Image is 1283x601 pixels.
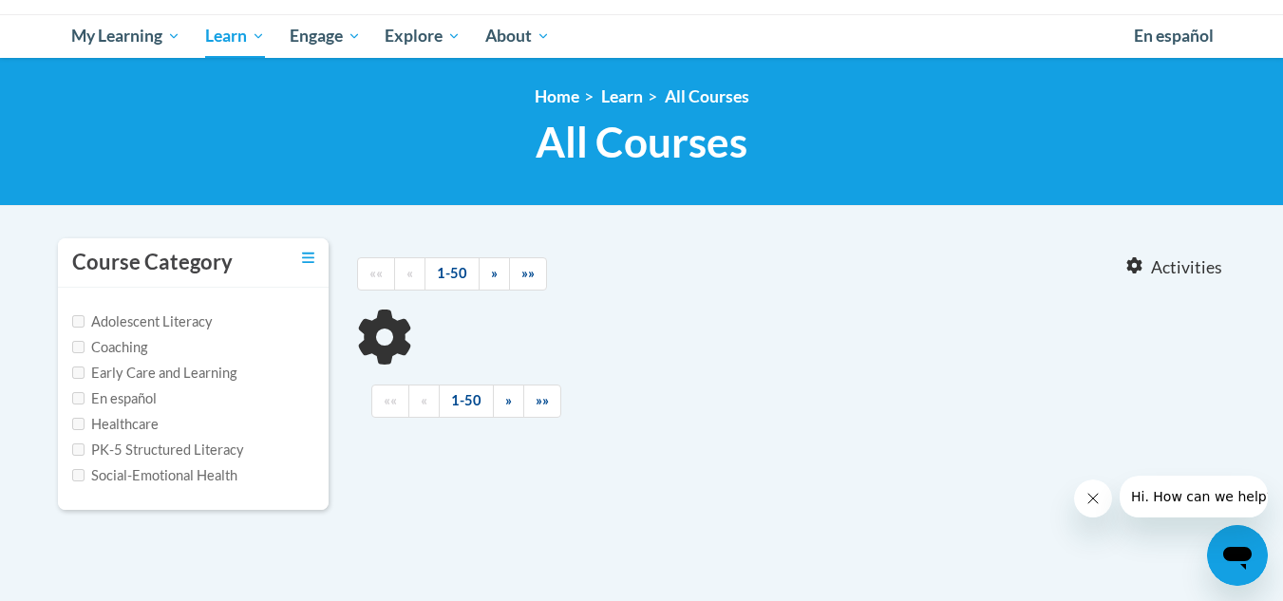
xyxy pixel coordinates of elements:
[523,385,561,418] a: End
[72,443,85,456] input: Checkbox for Options
[536,117,747,167] span: All Courses
[72,311,213,332] label: Adolescent Literacy
[509,257,547,291] a: End
[205,25,265,47] span: Learn
[72,388,157,409] label: En español
[421,392,427,408] span: «
[1151,257,1222,278] span: Activities
[11,13,154,28] span: Hi. How can we help?
[72,465,237,486] label: Social-Emotional Health
[601,86,643,106] a: Learn
[1134,26,1214,46] span: En español
[72,469,85,481] input: Checkbox for Options
[536,392,549,408] span: »»
[72,315,85,328] input: Checkbox for Options
[385,25,461,47] span: Explore
[72,341,85,353] input: Checkbox for Options
[193,14,277,58] a: Learn
[1122,16,1226,56] a: En español
[406,265,413,281] span: «
[71,25,180,47] span: My Learning
[60,14,194,58] a: My Learning
[277,14,373,58] a: Engage
[1074,479,1112,517] iframe: Close message
[535,86,579,106] a: Home
[72,363,236,384] label: Early Care and Learning
[408,385,440,418] a: Previous
[485,25,550,47] span: About
[372,14,473,58] a: Explore
[72,366,85,379] input: Checkbox for Options
[521,265,535,281] span: »»
[665,86,749,106] a: All Courses
[493,385,524,418] a: Next
[72,392,85,404] input: Checkbox for Options
[473,14,562,58] a: About
[369,265,383,281] span: ««
[302,248,314,269] a: Toggle collapse
[290,25,361,47] span: Engage
[384,392,397,408] span: ««
[1207,525,1268,586] iframe: Button to launch messaging window
[371,385,409,418] a: Begining
[1120,476,1268,517] iframe: Message from company
[479,257,510,291] a: Next
[44,14,1240,58] div: Main menu
[491,265,498,281] span: »
[72,440,244,460] label: PK-5 Structured Literacy
[505,392,512,408] span: »
[72,248,233,277] h3: Course Category
[394,257,425,291] a: Previous
[357,257,395,291] a: Begining
[72,418,85,430] input: Checkbox for Options
[439,385,494,418] a: 1-50
[72,414,159,435] label: Healthcare
[425,257,480,291] a: 1-50
[72,337,147,358] label: Coaching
